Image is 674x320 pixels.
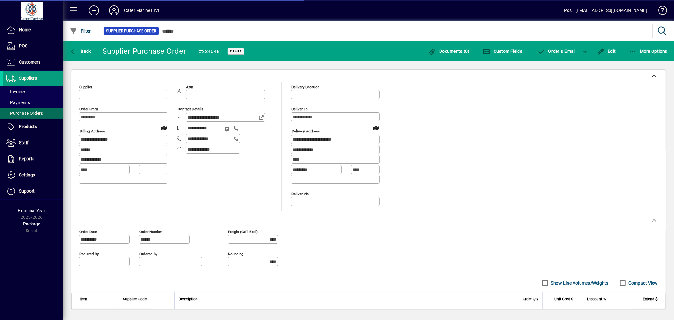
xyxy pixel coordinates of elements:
[70,49,91,54] span: Back
[139,229,162,234] mat-label: Order number
[228,251,243,256] mat-label: Rounding
[3,97,63,108] a: Payments
[68,25,93,37] button: Filter
[291,107,308,111] mat-label: Deliver To
[597,49,616,54] span: Edit
[3,86,63,97] a: Invoices
[291,191,309,196] mat-label: Deliver via
[103,46,186,56] div: Supplier Purchase Order
[123,296,147,303] span: Supplier Code
[19,27,31,32] span: Home
[220,121,235,137] button: Send SMS
[159,122,169,132] a: View on map
[179,296,198,303] span: Description
[564,5,647,15] div: Pos1 [EMAIL_ADDRESS][DOMAIN_NAME]
[139,251,157,256] mat-label: Ordered by
[595,46,617,57] button: Edit
[6,100,30,105] span: Payments
[19,188,35,194] span: Support
[19,43,27,48] span: POS
[124,5,161,15] div: Cater Marine LIVE
[481,46,524,57] button: Custom Fields
[79,85,92,89] mat-label: Supplier
[3,135,63,151] a: Staff
[3,108,63,119] a: Purchase Orders
[537,49,576,54] span: Order & Email
[19,76,37,81] span: Suppliers
[3,183,63,199] a: Support
[610,306,665,319] td: 0.00
[23,221,40,226] span: Package
[550,280,609,286] label: Show Line Volumes/Weights
[587,296,606,303] span: Discount %
[79,107,98,111] mat-label: Order from
[80,296,87,303] span: Item
[653,1,666,22] a: Knowledge Base
[628,46,669,57] button: More Options
[79,251,99,256] mat-label: Required by
[19,140,29,145] span: Staff
[3,167,63,183] a: Settings
[483,49,523,54] span: Custom Fields
[371,122,381,132] a: View on map
[228,229,258,234] mat-label: Freight (GST excl)
[6,89,26,94] span: Invoices
[186,85,193,89] mat-label: Attn
[79,229,97,234] mat-label: Order date
[428,49,470,54] span: Documents (0)
[6,111,43,116] span: Purchase Orders
[3,151,63,167] a: Reports
[3,119,63,135] a: Products
[63,46,98,57] app-page-header-button: Back
[3,38,63,54] a: POS
[427,46,471,57] button: Documents (0)
[19,156,34,161] span: Reports
[291,85,319,89] mat-label: Delivery Location
[84,5,104,16] button: Add
[517,306,542,319] td: 1.0000
[627,280,658,286] label: Compact View
[629,49,668,54] span: More Options
[3,22,63,38] a: Home
[230,49,242,53] span: Draft
[106,28,156,34] span: Supplier Purchase Order
[554,296,573,303] span: Unit Cost $
[70,28,91,34] span: Filter
[68,46,93,57] button: Back
[18,208,46,213] span: Financial Year
[199,46,220,57] div: #234046
[577,306,610,319] td: 0.00
[19,59,40,65] span: Customers
[3,54,63,70] a: Customers
[19,124,37,129] span: Products
[534,46,579,57] button: Order & Email
[643,296,658,303] span: Extend $
[104,5,124,16] button: Profile
[523,296,538,303] span: Order Qty
[19,172,35,177] span: Settings
[542,306,577,319] td: 0.0000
